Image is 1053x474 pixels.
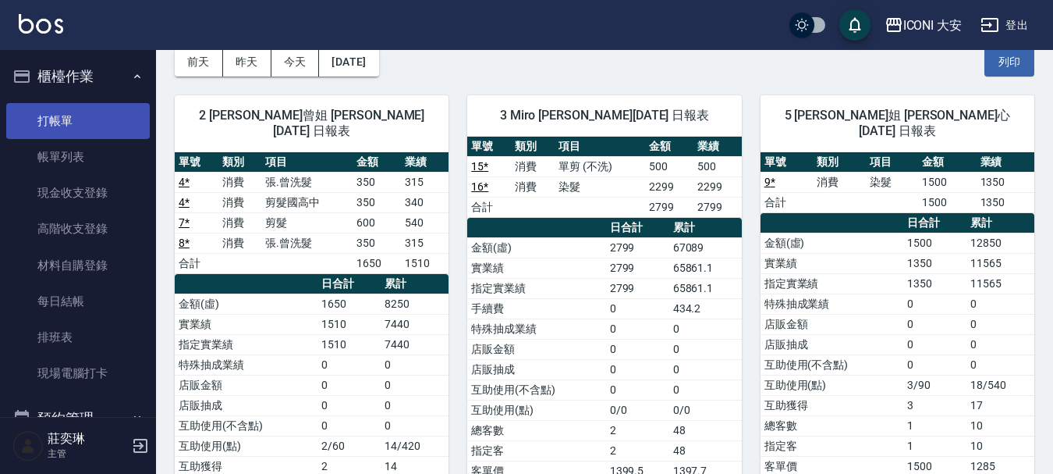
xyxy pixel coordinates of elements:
td: 0 [669,319,742,339]
p: 主管 [48,447,127,461]
td: 1510 [317,334,381,355]
td: 金額(虛) [467,237,605,258]
th: 日合計 [606,218,669,238]
button: 櫃檯作業 [6,56,150,97]
td: 1500 [918,172,976,192]
button: 列印 [984,48,1034,77]
td: 0 [903,334,966,355]
th: 累計 [669,218,742,238]
td: 0 [317,375,381,395]
a: 材料自購登錄 [6,248,150,283]
td: 指定客 [760,436,903,456]
td: 2799 [606,258,669,278]
td: 剪髮國高中 [261,192,353,212]
td: 消費 [511,156,555,176]
a: 現金收支登錄 [6,175,150,211]
td: 0 [606,319,669,339]
td: 1500 [918,192,976,212]
button: ICONI 大安 [878,9,969,41]
td: 0 [669,380,742,400]
span: 5 [PERSON_NAME]姐 [PERSON_NAME]心 [DATE] 日報表 [779,108,1016,139]
td: 特殊抽成業績 [760,294,903,314]
td: 0 [966,355,1034,375]
td: 0 [606,339,669,359]
td: 2799 [693,197,742,217]
th: 單號 [175,152,218,173]
td: 18/540 [966,375,1034,395]
table: a dense table [175,152,448,274]
td: 0 [966,294,1034,314]
td: 3 [903,395,966,415]
img: Logo [19,14,63,34]
td: 10 [966,436,1034,456]
td: 0 [606,359,669,380]
td: 2799 [645,197,693,217]
td: 2/60 [317,436,381,456]
th: 金額 [353,152,400,173]
td: 2799 [606,237,669,258]
td: 1510 [317,314,381,334]
td: 2 [606,420,669,440]
td: 1350 [977,172,1034,192]
td: 0 [317,415,381,436]
img: Person [12,430,44,462]
td: 互助使用(不含點) [467,380,605,400]
td: 店販抽成 [175,395,317,415]
button: [DATE] [319,48,378,77]
td: 店販抽成 [760,334,903,355]
td: 張.曾洗髮 [261,233,353,253]
table: a dense table [467,137,741,218]
div: ICONI 大安 [903,16,963,35]
td: 0 [966,334,1034,355]
td: 互助使用(不含點) [760,355,903,375]
td: 消費 [218,212,262,233]
td: 實業績 [175,314,317,334]
td: 1350 [903,273,966,294]
td: 金額(虛) [175,294,317,314]
a: 排班表 [6,319,150,355]
td: 消費 [218,233,262,253]
h5: 莊奕琳 [48,431,127,447]
th: 項目 [261,152,353,173]
td: 7440 [381,314,448,334]
td: 互助使用(不含點) [175,415,317,436]
td: 指定實業績 [760,273,903,294]
td: 單剪 (不洗) [555,156,645,176]
button: save [839,9,870,41]
th: 業績 [693,137,742,157]
a: 高階收支登錄 [6,211,150,247]
a: 帳單列表 [6,139,150,175]
th: 項目 [555,137,645,157]
td: 店販抽成 [467,359,605,380]
td: 10 [966,415,1034,436]
button: 預約管理 [6,398,150,439]
td: 7440 [381,334,448,355]
td: 染髮 [866,172,918,192]
th: 金額 [645,137,693,157]
td: 48 [669,440,742,461]
a: 打帳單 [6,103,150,139]
td: 350 [353,172,400,192]
td: 1 [903,415,966,436]
td: 2799 [606,278,669,298]
td: 張.曾洗髮 [261,172,353,192]
td: 0 [903,314,966,334]
th: 金額 [918,152,976,173]
button: 今天 [271,48,320,77]
td: 500 [645,156,693,176]
td: 65861.1 [669,258,742,278]
td: 540 [401,212,448,233]
th: 類別 [511,137,555,157]
td: 12850 [966,233,1034,253]
td: 互助使用(點) [467,400,605,420]
td: 互助獲得 [760,395,903,415]
td: 0 [381,355,448,375]
td: 消費 [511,176,555,197]
td: 1500 [903,233,966,253]
td: 特殊抽成業績 [467,319,605,339]
td: 總客數 [467,420,605,440]
button: 昨天 [223,48,271,77]
th: 日合計 [317,274,381,294]
td: 實業績 [467,258,605,278]
td: 1350 [977,192,1034,212]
